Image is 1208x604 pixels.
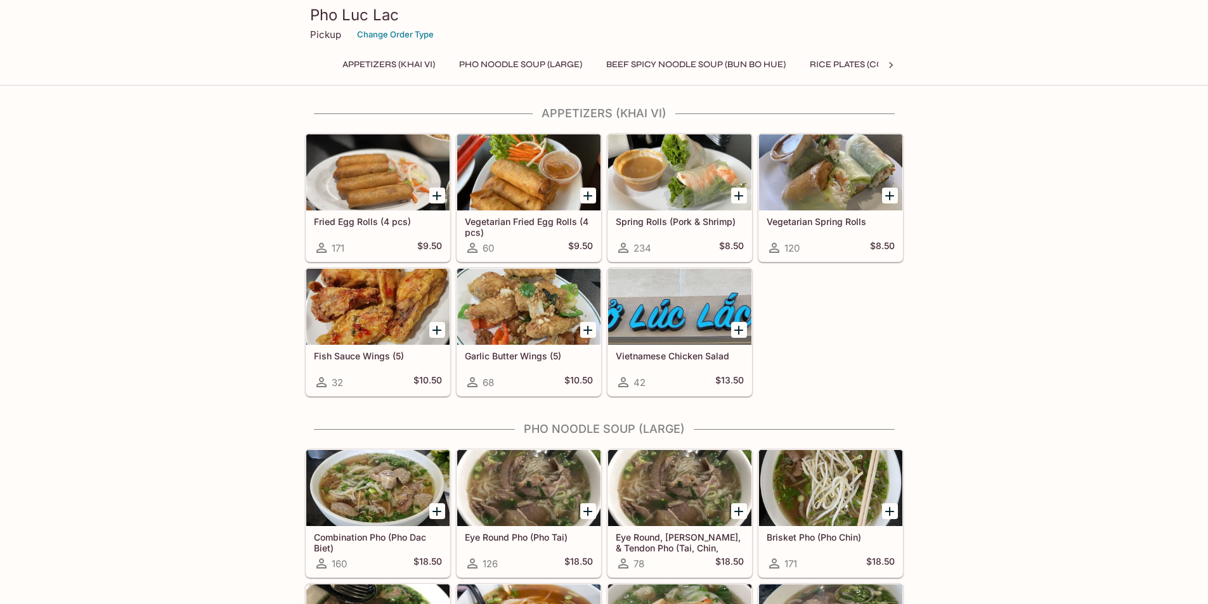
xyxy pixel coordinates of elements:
span: 78 [633,558,644,570]
h5: $13.50 [715,375,744,390]
button: Add Spring Rolls (Pork & Shrimp) [731,188,747,203]
button: Add Fish Sauce Wings (5) [429,322,445,338]
button: Add Combination Pho (Pho Dac Biet) [429,503,445,519]
div: Fried Egg Rolls (4 pcs) [306,134,450,210]
button: Add Vegetarian Spring Rolls [882,188,898,203]
a: Garlic Butter Wings (5)68$10.50 [457,268,601,396]
button: Add Brisket Pho (Pho Chin) [882,503,898,519]
h5: Vegetarian Spring Rolls [767,216,895,227]
a: Combination Pho (Pho Dac Biet)160$18.50 [306,449,450,577]
h5: $8.50 [870,240,895,255]
h5: Spring Rolls (Pork & Shrimp) [616,216,744,227]
div: Vegetarian Spring Rolls [759,134,902,210]
h5: Combination Pho (Pho Dac Biet) [314,532,442,553]
span: 42 [633,376,646,389]
h5: $10.50 [564,375,593,390]
h5: Garlic Butter Wings (5) [465,350,593,361]
div: Eye Round, Brisket, & Tendon Pho (Tai, Chin, Gan) [608,450,751,526]
button: Change Order Type [351,25,439,44]
button: Add Garlic Butter Wings (5) [580,322,596,338]
h5: $10.50 [413,375,442,390]
h5: Fried Egg Rolls (4 pcs) [314,216,442,227]
div: Brisket Pho (Pho Chin) [759,450,902,526]
button: Add Vietnamese Chicken Salad [731,322,747,338]
span: 32 [332,376,343,389]
a: Vegetarian Spring Rolls120$8.50 [758,134,903,262]
a: Vegetarian Fried Egg Rolls (4 pcs)60$9.50 [457,134,601,262]
h5: $18.50 [866,556,895,571]
div: Eye Round Pho (Pho Tai) [457,450,601,526]
a: Vietnamese Chicken Salad42$13.50 [607,268,752,396]
span: 60 [483,242,494,254]
div: Garlic Butter Wings (5) [457,269,601,345]
a: Fried Egg Rolls (4 pcs)171$9.50 [306,134,450,262]
h3: Pho Luc Lac [310,5,899,25]
button: Beef Spicy Noodle Soup (Bun Bo Hue) [599,56,793,74]
span: 160 [332,558,347,570]
h5: Vietnamese Chicken Salad [616,350,744,361]
h5: Eye Round Pho (Pho Tai) [465,532,593,543]
button: Pho Noodle Soup (Large) [452,56,589,74]
button: Add Vegetarian Fried Egg Rolls (4 pcs) [580,188,596,203]
p: Pickup [310,29,341,41]
h5: $9.50 [568,240,593,255]
h5: Vegetarian Fried Egg Rolls (4 pcs) [465,216,593,237]
button: Add Eye Round, Brisket, & Tendon Pho (Tai, Chin, Gan) [731,503,747,519]
a: Eye Round Pho (Pho Tai)126$18.50 [457,449,601,577]
span: 68 [483,376,494,389]
span: 234 [633,242,651,254]
span: 171 [784,558,797,570]
h5: Fish Sauce Wings (5) [314,350,442,361]
h5: $18.50 [715,556,744,571]
a: Brisket Pho (Pho Chin)171$18.50 [758,449,903,577]
span: 171 [332,242,344,254]
h5: Brisket Pho (Pho Chin) [767,532,895,543]
div: Vegetarian Fried Egg Rolls (4 pcs) [457,134,601,210]
a: Spring Rolls (Pork & Shrimp)234$8.50 [607,134,752,262]
a: Eye Round, [PERSON_NAME], & Tendon Pho (Tai, Chin, [GEOGRAPHIC_DATA])78$18.50 [607,449,752,577]
button: Rice Plates (Com Dia) [803,56,918,74]
div: Vietnamese Chicken Salad [608,269,751,345]
span: 120 [784,242,800,254]
h5: Eye Round, [PERSON_NAME], & Tendon Pho (Tai, Chin, [GEOGRAPHIC_DATA]) [616,532,744,553]
div: Fish Sauce Wings (5) [306,269,450,345]
div: Combination Pho (Pho Dac Biet) [306,450,450,526]
h4: Appetizers (Khai Vi) [305,106,904,120]
h5: $18.50 [413,556,442,571]
h5: $18.50 [564,556,593,571]
button: Add Fried Egg Rolls (4 pcs) [429,188,445,203]
h5: $8.50 [719,240,744,255]
button: Appetizers (Khai Vi) [335,56,442,74]
div: Spring Rolls (Pork & Shrimp) [608,134,751,210]
button: Add Eye Round Pho (Pho Tai) [580,503,596,519]
a: Fish Sauce Wings (5)32$10.50 [306,268,450,396]
h5: $9.50 [417,240,442,255]
span: 126 [483,558,498,570]
h4: Pho Noodle Soup (Large) [305,422,904,436]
